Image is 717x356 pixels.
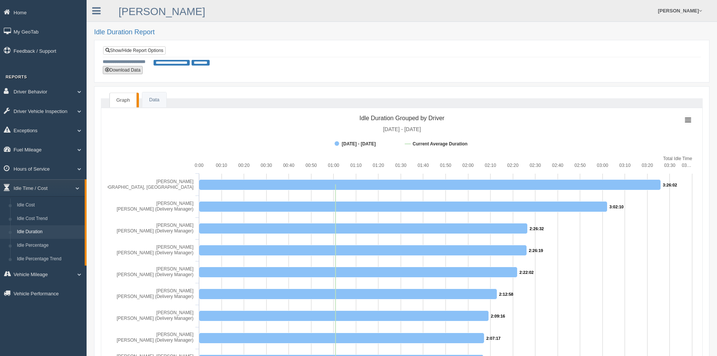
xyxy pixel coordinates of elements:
a: Idle Duration [14,225,85,239]
tspan: 2:07:17 [486,336,501,341]
tspan: [PERSON_NAME] [156,310,193,315]
tspan: [PERSON_NAME] [156,244,193,250]
a: Show/Hide Report Options [103,46,166,55]
tspan: [PERSON_NAME] [156,179,193,184]
text: 03:10 [619,163,630,168]
text: 03:00 [597,163,608,168]
a: Idle Cost [14,199,85,212]
text: 02:20 [507,163,519,168]
tspan: 2:12:58 [499,292,513,296]
text: 01:00 [328,163,339,168]
tspan: [DATE] - [DATE] [342,141,376,147]
tspan: Current Average Duration [413,141,467,147]
h2: Idle Duration Report [94,29,709,36]
a: Idle Percentage [14,239,85,252]
tspan: [PERSON_NAME] (Delivery Manager) [117,250,193,255]
text: 02:10 [485,163,496,168]
tspan: [PERSON_NAME] (Delivery Manager) [117,206,193,212]
tspan: [GEOGRAPHIC_DATA], [GEOGRAPHIC_DATA] [97,185,194,190]
tspan: 3:02:10 [609,205,624,209]
text: 01:20 [373,163,384,168]
tspan: [DATE] - [DATE] [383,126,421,132]
text: 01:10 [350,163,362,168]
text: 02:30 [530,163,541,168]
a: Idle Cost Trend [14,212,85,226]
tspan: [PERSON_NAME] [156,223,193,228]
text: 03:30 [664,163,675,168]
tspan: Total Idle Time [663,156,693,161]
tspan: [PERSON_NAME] [156,332,193,337]
text: 00:10 [216,163,227,168]
tspan: [PERSON_NAME] (Delivery Manager) [117,338,193,343]
a: [PERSON_NAME] [119,6,205,17]
text: 01:30 [395,163,406,168]
tspan: 2:26:32 [530,226,544,231]
text: 0:00 [195,163,204,168]
tspan: 03… [682,163,691,168]
text: 01:50 [440,163,451,168]
tspan: [PERSON_NAME] (Delivery Manager) [117,272,193,277]
text: 00:50 [306,163,317,168]
text: 00:20 [238,163,250,168]
tspan: 2:26:19 [529,248,543,253]
tspan: 2:09:16 [491,314,505,318]
a: Data [142,92,166,108]
tspan: [PERSON_NAME] (Delivery Manager) [117,294,193,299]
a: Graph [110,93,137,108]
tspan: [PERSON_NAME] [156,266,193,272]
tspan: 3:26:02 [663,183,677,187]
text: 02:00 [463,163,474,168]
text: 03:20 [642,163,653,168]
tspan: [PERSON_NAME] [156,288,193,293]
text: 02:50 [574,163,586,168]
text: 00:30 [261,163,272,168]
a: Idle Percentage Trend [14,252,85,266]
text: 01:40 [417,163,429,168]
tspan: [PERSON_NAME] [156,201,193,206]
text: 00:40 [283,163,294,168]
tspan: [PERSON_NAME] (Delivery Manager) [117,316,193,321]
tspan: Idle Duration Grouped by Driver [359,115,445,121]
tspan: 2:22:02 [519,270,534,275]
button: Download Data [103,66,143,74]
tspan: [PERSON_NAME] (Delivery Manager) [117,228,193,234]
text: 02:40 [552,163,563,168]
